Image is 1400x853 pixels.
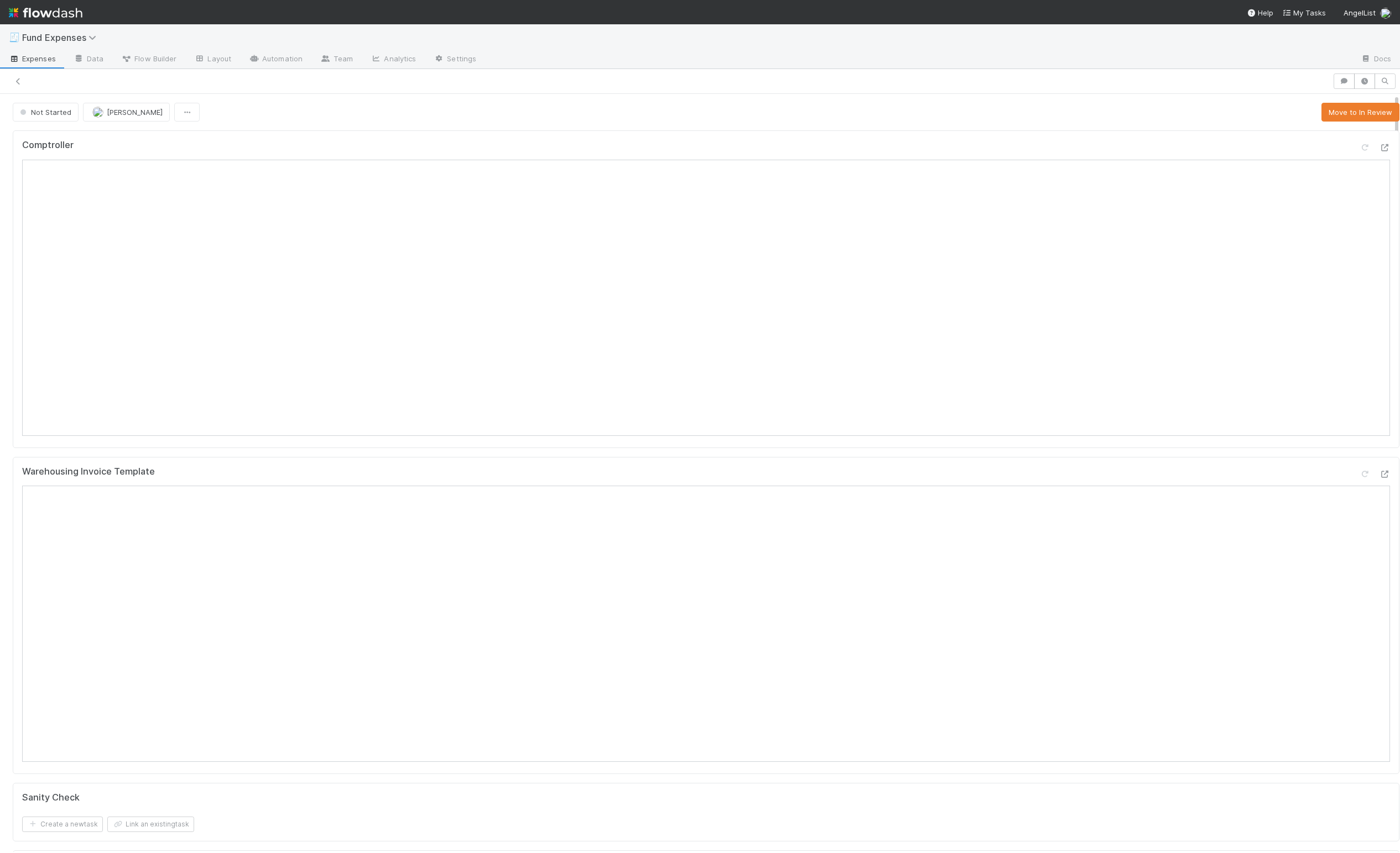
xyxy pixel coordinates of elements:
[425,51,485,69] a: Settings
[9,33,20,42] span: 🧾
[13,103,79,122] button: Not Started
[22,466,155,477] h5: Warehousing Invoice Template
[9,3,82,22] img: logo-inverted-e16ddd16eac7371096b0.svg
[112,51,185,69] a: Flow Builder
[240,51,311,69] a: Automation
[1352,51,1400,69] a: Docs
[1282,7,1326,18] a: My Tasks
[185,51,240,69] a: Layout
[311,51,362,69] a: Team
[83,103,170,122] button: [PERSON_NAME]
[1282,8,1326,17] span: My Tasks
[92,107,103,118] img: avatar_93b89fca-d03a-423a-b274-3dd03f0a621f.png
[9,53,56,64] span: Expenses
[22,32,102,43] span: Fund Expenses
[362,51,425,69] a: Analytics
[65,51,112,69] a: Data
[1344,8,1376,17] span: AngelList
[18,108,71,117] span: Not Started
[1247,7,1273,18] div: Help
[1380,8,1391,19] img: avatar_93b89fca-d03a-423a-b274-3dd03f0a621f.png
[22,792,80,803] h5: Sanity Check
[22,140,74,151] h5: Comptroller
[22,817,103,832] button: Create a newtask
[107,108,163,117] span: [PERSON_NAME]
[1321,103,1399,122] button: Move to In Review
[121,53,176,64] span: Flow Builder
[107,817,194,832] button: Link an existingtask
